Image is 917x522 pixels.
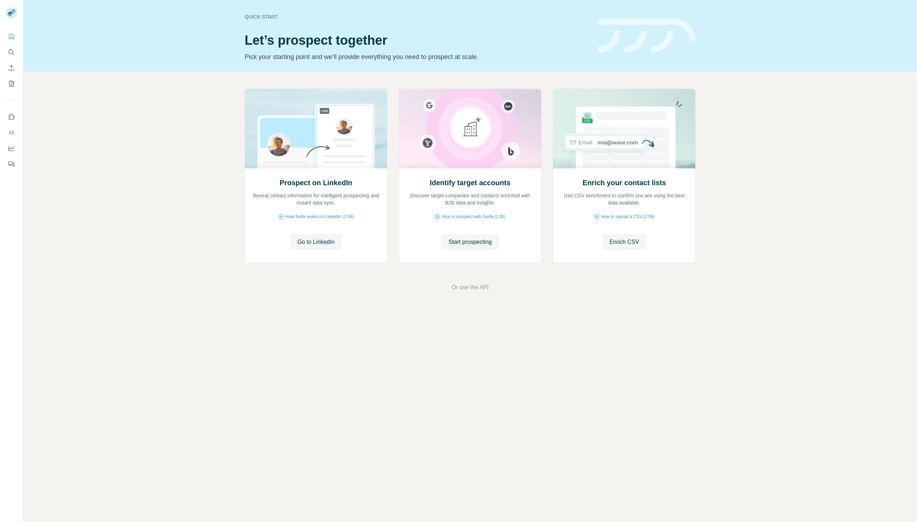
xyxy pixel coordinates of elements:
[406,192,534,206] p: Discover target companies and contacts enriched with B2B data and insights.
[252,192,380,206] p: Reveal contact information for intelligent prospecting and instant data sync.
[609,238,639,246] span: Enrich CSV
[583,178,666,188] h2: Enrich your contact lists
[598,19,696,53] img: banner
[6,110,17,123] button: Use Surfe on LinkedIn
[448,238,492,246] span: Start prospecting
[285,213,354,220] span: How Surfe works on LinkedIn (1:58)
[6,61,17,74] button: Enrich CSV
[451,283,489,292] button: Or use the API
[245,89,387,168] img: Prospect on LinkedIn
[441,234,499,250] button: Start prospecting
[290,234,342,250] button: Go to LinkedIn
[560,192,688,206] p: Use CSV enrichment to confirm you are using the best data available.
[6,46,17,59] button: Search
[399,89,541,168] img: Identify target accounts
[6,158,17,171] button: Feedback
[6,77,17,90] button: My lists
[602,234,646,250] button: Enrich CSV
[245,33,589,48] h1: Let’s prospect together
[245,13,589,20] div: Quick start
[442,213,505,220] span: How to prospect with Surfe (1:30)
[6,126,17,139] button: Use Surfe API
[6,30,17,43] button: Quick start
[280,178,352,188] h2: Prospect on LinkedIn
[6,142,17,155] button: Dashboard
[297,238,334,246] span: Go to LinkedIn
[601,213,654,220] span: How to upload a CSV (2:59)
[553,89,696,168] img: Enrich your contact lists
[430,178,511,188] h2: Identify target accounts
[245,52,589,62] p: Pick your starting point and we’ll provide everything you need to prospect at scale.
